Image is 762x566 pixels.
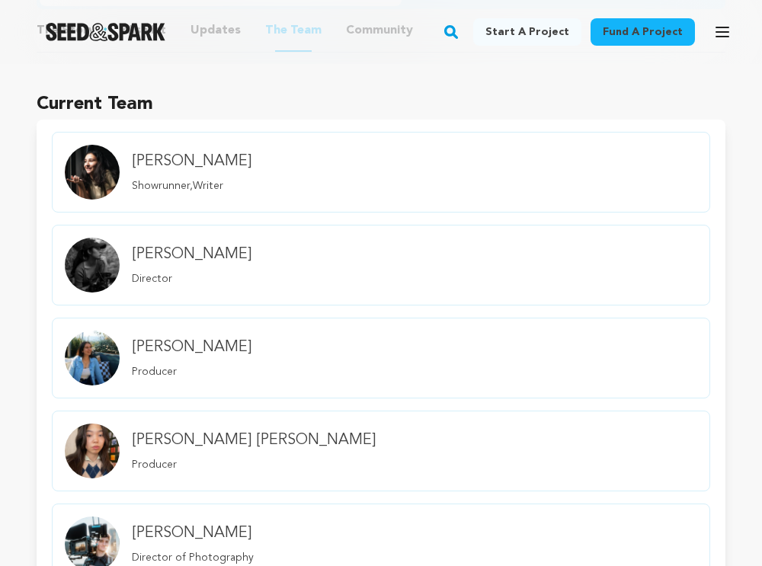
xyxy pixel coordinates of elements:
[132,364,251,379] p: Producer
[52,132,710,213] a: member.name Profile
[591,18,695,46] a: Fund a project
[65,424,120,478] img: Team Image
[132,271,251,286] p: Director
[46,23,165,41] a: Seed&Spark Homepage
[132,151,251,172] h4: [PERSON_NAME]
[52,411,710,491] a: member.name Profile
[37,89,725,120] h1: Current Team
[132,337,251,358] h4: [PERSON_NAME]
[65,145,120,200] img: Team Image
[132,178,251,193] p: Showrunner,Writer
[65,331,120,385] img: Team Image
[46,23,165,41] img: Seed&Spark Logo Dark Mode
[132,550,254,565] p: Director of Photography
[132,430,376,451] h4: [PERSON_NAME] [PERSON_NAME]
[52,225,710,305] a: member.name Profile
[65,238,120,293] img: Team Image
[132,457,376,472] p: Producer
[473,18,581,46] a: Start a project
[52,318,710,398] a: member.name Profile
[132,523,254,544] h4: [PERSON_NAME]
[132,244,251,265] h4: [PERSON_NAME]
